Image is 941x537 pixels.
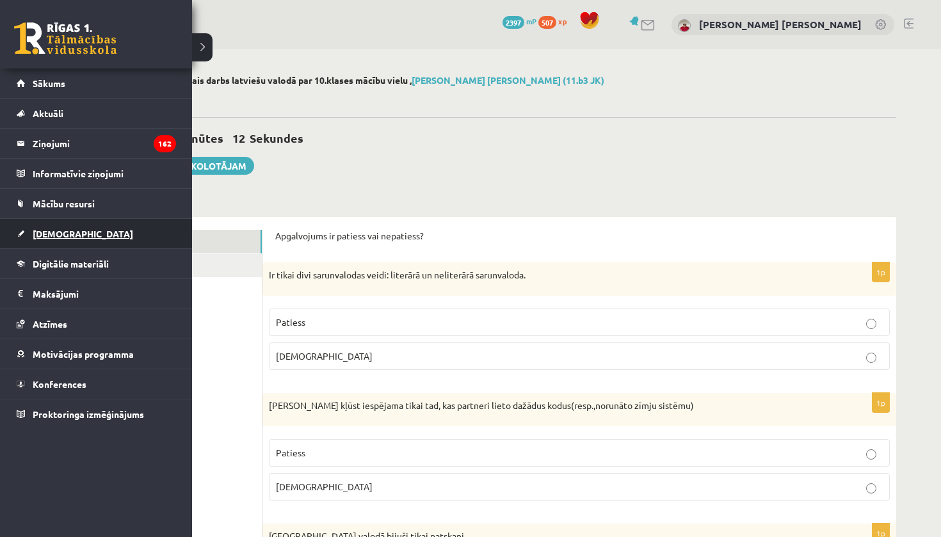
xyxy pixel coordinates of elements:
[538,16,573,26] a: 507 xp
[412,74,604,86] a: [PERSON_NAME] [PERSON_NAME] (11.b3 JK)
[276,316,305,328] span: Patiess
[33,77,65,89] span: Sākums
[17,339,176,369] a: Motivācijas programma
[33,198,95,209] span: Mācību resursi
[866,449,876,460] input: Patiess
[269,399,826,412] p: [PERSON_NAME] kļūst iespējama tikai tad, kas partneri lieto dažādus kodus(resp.,norunāto zīmju si...
[872,392,890,413] p: 1p
[232,131,245,145] span: 12
[503,16,524,29] span: 2397
[17,129,176,158] a: Ziņojumi162
[154,135,176,152] i: 162
[17,159,176,188] a: Informatīvie ziņojumi
[33,108,63,119] span: Aktuāli
[17,68,176,98] a: Sākums
[17,399,176,429] a: Proktoringa izmēģinājums
[17,279,176,309] a: Maksājumi
[17,189,176,218] a: Mācību resursi
[178,131,223,145] span: Minūtes
[33,228,133,239] span: [DEMOGRAPHIC_DATA]
[866,319,876,329] input: Patiess
[699,18,862,31] a: [PERSON_NAME] [PERSON_NAME]
[558,16,567,26] span: xp
[250,131,303,145] span: Sekundes
[872,262,890,282] p: 1p
[33,348,134,360] span: Motivācijas programma
[17,219,176,248] a: [DEMOGRAPHIC_DATA]
[33,159,176,188] legend: Informatīvie ziņojumi
[276,350,373,362] span: [DEMOGRAPHIC_DATA]
[276,447,305,458] span: Patiess
[678,19,691,32] img: Olivers Larss Šēnbergs
[33,318,67,330] span: Atzīmes
[276,481,373,492] span: [DEMOGRAPHIC_DATA]
[866,353,876,363] input: [DEMOGRAPHIC_DATA]
[17,309,176,339] a: Atzīmes
[17,99,176,128] a: Aktuāli
[33,378,86,390] span: Konferences
[17,369,176,399] a: Konferences
[866,483,876,493] input: [DEMOGRAPHIC_DATA]
[275,230,883,243] p: Apgalvojums ir patiess vai nepatiess?
[33,129,176,158] legend: Ziņojumi
[503,16,536,26] a: 2397 mP
[33,408,144,420] span: Proktoringa izmēģinājums
[526,16,536,26] span: mP
[17,249,176,278] a: Digitālie materiāli
[538,16,556,29] span: 507
[14,22,117,54] a: Rīgas 1. Tālmācības vidusskola
[33,258,109,269] span: Digitālie materiāli
[138,157,254,175] a: Rakstīt skolotājam
[33,279,176,309] legend: Maksājumi
[269,269,826,282] p: Ir tikai divi sarunvalodas veidi: literārā un neliterārā sarunvaloda.
[77,75,896,86] h2: 11.b3 klases diagnosticējošais darbs latviešu valodā par 10.klases mācību vielu ,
